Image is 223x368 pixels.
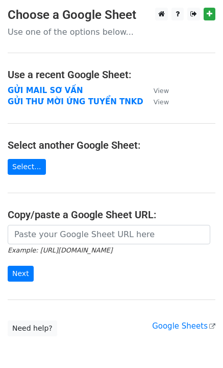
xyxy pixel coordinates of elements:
[8,68,215,81] h4: Use a recent Google Sheet:
[154,98,169,106] small: View
[8,225,210,244] input: Paste your Google Sheet URL here
[8,209,215,221] h4: Copy/paste a Google Sheet URL:
[8,97,143,106] a: GỬI THƯ MỜI ỨNG TUYỂN TNKD
[8,139,215,151] h4: Select another Google Sheet:
[154,87,169,95] small: View
[8,266,34,282] input: Next
[8,320,57,336] a: Need help?
[143,97,169,106] a: View
[8,86,83,95] a: GỬI MAIL SƠ VẤN
[143,86,169,95] a: View
[8,27,215,37] p: Use one of the options below...
[8,246,112,254] small: Example: [URL][DOMAIN_NAME]
[8,159,46,175] a: Select...
[152,321,215,331] a: Google Sheets
[8,8,215,22] h3: Choose a Google Sheet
